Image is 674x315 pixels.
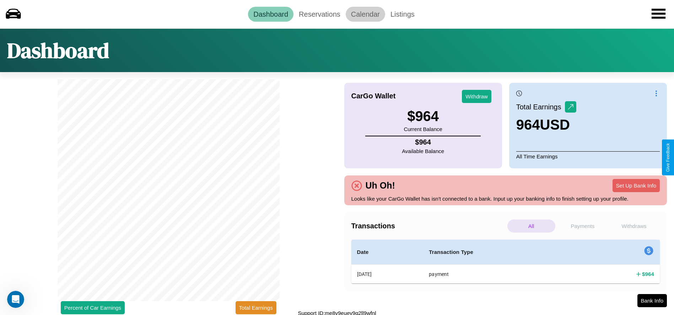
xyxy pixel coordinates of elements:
button: Percent of Car Earnings [61,301,125,314]
p: Current Balance [404,124,442,134]
a: Reservations [293,7,346,22]
h4: CarGo Wallet [351,92,396,100]
h4: Transactions [351,222,506,230]
button: Total Earnings [236,301,276,314]
div: Give Feedback [665,143,670,172]
a: Calendar [346,7,385,22]
button: Set Up Bank Info [613,179,660,192]
table: simple table [351,240,660,283]
a: Dashboard [248,7,293,22]
p: Payments [559,219,607,233]
h4: Transaction Type [429,248,570,256]
h4: Uh Oh! [362,180,399,191]
p: Withdraws [610,219,658,233]
p: All Time Earnings [516,151,660,161]
iframe: Intercom live chat [7,291,24,308]
h4: $ 964 [642,270,654,278]
p: Total Earnings [516,101,565,113]
p: Looks like your CarGo Wallet has isn't connected to a bank. Input up your banking info to finish ... [351,194,660,203]
button: Bank Info [637,294,667,307]
h3: $ 964 [404,108,442,124]
th: [DATE] [351,265,424,284]
button: Withdraw [462,90,491,103]
p: Available Balance [402,146,444,156]
h4: $ 964 [402,138,444,146]
p: All [507,219,555,233]
h1: Dashboard [7,36,109,65]
th: payment [423,265,576,284]
h4: Date [357,248,418,256]
a: Listings [385,7,420,22]
h3: 964 USD [516,117,576,133]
